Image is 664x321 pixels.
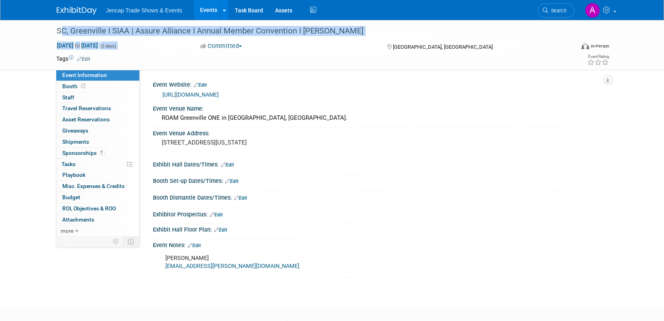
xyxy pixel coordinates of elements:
span: Misc. Expenses & Credits [63,183,125,189]
span: [DATE] [DATE] [57,42,99,49]
span: Travel Reservations [63,105,111,111]
div: Event Website: [153,79,608,89]
span: [GEOGRAPHIC_DATA], [GEOGRAPHIC_DATA] [393,44,493,50]
a: Edit [221,162,234,168]
a: Event Information [56,70,139,81]
a: Edit [226,178,239,184]
a: [URL][DOMAIN_NAME] [163,91,219,98]
img: Allison Sharpe [585,3,600,18]
td: Tags [57,55,91,63]
a: Search [538,4,575,18]
button: Committed [198,42,245,50]
td: Personalize Event Tab Strip [109,236,123,247]
div: Event Venue Name: [153,103,608,113]
span: (2 days) [100,44,117,49]
div: Event Venue Address: [153,127,608,137]
div: Exhibit Hall Floor Plan: [153,224,608,234]
span: more [61,228,74,234]
a: Edit [214,227,228,233]
span: Search [549,8,567,14]
a: ROI, Objectives & ROO [56,203,139,214]
div: Booth Dismantle Dates/Times: [153,192,608,202]
a: Playbook [56,170,139,180]
div: In-Person [591,43,609,49]
span: 1 [99,150,105,156]
span: Event Information [63,72,107,78]
a: Edit [194,82,207,88]
span: Booth [63,83,87,89]
span: Attachments [63,216,95,223]
div: Event Format [527,42,610,53]
span: Sponsorships [63,150,105,156]
span: Shipments [63,139,89,145]
a: Shipments [56,137,139,147]
div: Exhibitor Prospectus: [153,208,608,219]
a: Attachments [56,214,139,225]
span: Playbook [63,172,86,178]
a: Edit [77,56,91,62]
span: Tasks [62,161,76,167]
span: Jencap Trade Shows & Events [106,7,182,14]
a: Tasks [56,159,139,170]
span: ROI, Objectives & ROO [63,205,116,212]
a: Staff [56,92,139,103]
div: Exhibit Hall Dates/Times: [153,159,608,169]
a: [EMAIL_ADDRESS][PERSON_NAME][DOMAIN_NAME] [166,263,300,269]
a: Budget [56,192,139,203]
div: ROAM Greenville ONE in [GEOGRAPHIC_DATA], [GEOGRAPHIC_DATA]. [159,112,602,124]
div: Event Rating [587,55,609,59]
a: Edit [210,212,223,218]
a: Misc. Expenses & Credits [56,181,139,192]
a: Booth [56,81,139,92]
a: Sponsorships1 [56,148,139,159]
span: Budget [63,194,81,200]
div: Event Notes: [153,239,608,250]
div: [PERSON_NAME] [160,250,520,274]
div: Booth Set-up Dates/Times: [153,175,608,185]
a: Giveaways [56,125,139,136]
a: Asset Reservations [56,114,139,125]
div: SC, Greenville I SIAA | Assure Alliance I Annual Member Convention I [PERSON_NAME] [54,24,563,38]
span: Staff [63,94,75,101]
a: more [56,226,139,236]
span: Booth not reserved yet [80,83,87,89]
img: ExhibitDay [57,7,97,15]
a: Edit [234,195,248,201]
pre: [STREET_ADDRESS][US_STATE] [162,139,334,146]
a: Edit [188,243,201,248]
span: Giveaways [63,127,89,134]
a: Travel Reservations [56,103,139,114]
span: Asset Reservations [63,116,110,123]
td: Toggle Event Tabs [123,236,139,247]
img: Format-Inperson.png [581,43,589,49]
span: to [74,42,81,49]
